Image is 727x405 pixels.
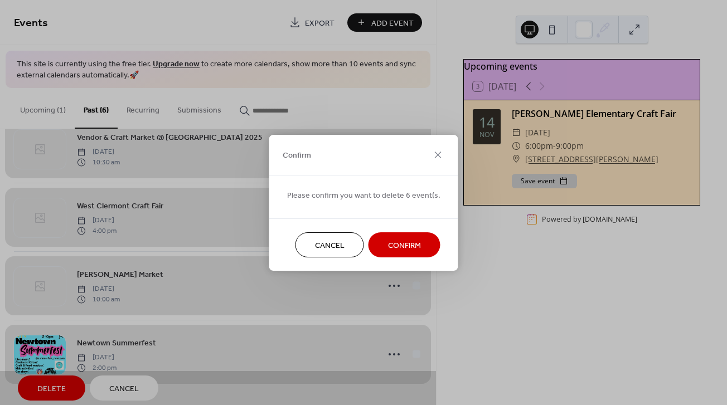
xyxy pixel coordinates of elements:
span: Cancel [315,240,345,251]
span: Confirm [283,150,311,162]
button: Cancel [295,232,364,257]
button: Confirm [369,232,440,257]
span: Confirm [388,240,421,251]
span: Please confirm you want to delete 6 event(s. [287,189,440,201]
